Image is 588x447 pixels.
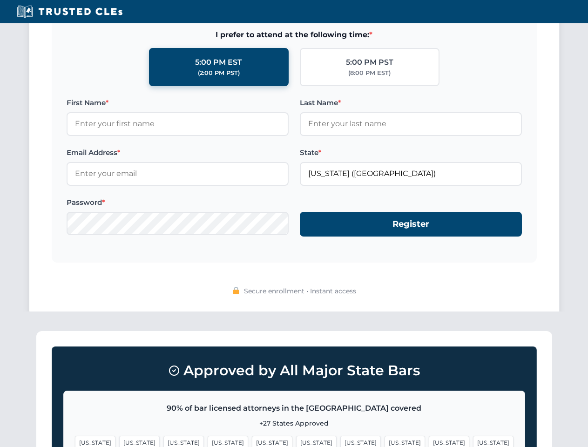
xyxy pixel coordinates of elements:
[67,112,289,135] input: Enter your first name
[67,97,289,108] label: First Name
[346,56,393,68] div: 5:00 PM PST
[300,162,522,185] input: Florida (FL)
[232,287,240,294] img: 🔒
[75,402,514,414] p: 90% of bar licensed attorneys in the [GEOGRAPHIC_DATA] covered
[14,5,125,19] img: Trusted CLEs
[300,112,522,135] input: Enter your last name
[348,68,391,78] div: (8:00 PM EST)
[300,212,522,237] button: Register
[67,197,289,208] label: Password
[195,56,242,68] div: 5:00 PM EST
[63,358,525,383] h3: Approved by All Major State Bars
[300,97,522,108] label: Last Name
[300,147,522,158] label: State
[67,147,289,158] label: Email Address
[67,29,522,41] span: I prefer to attend at the following time:
[244,286,356,296] span: Secure enrollment • Instant access
[67,162,289,185] input: Enter your email
[75,418,514,428] p: +27 States Approved
[198,68,240,78] div: (2:00 PM PST)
